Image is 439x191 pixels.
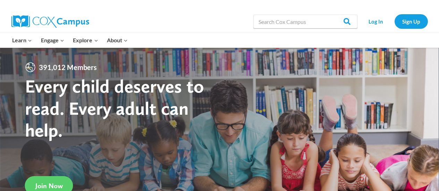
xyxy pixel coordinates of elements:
[25,75,204,141] strong: Every child deserves to read. Every adult can help.
[36,62,100,73] span: 391,012 Members
[12,36,32,45] span: Learn
[361,14,428,28] nav: Secondary Navigation
[35,182,63,190] span: Join Now
[395,14,428,28] a: Sign Up
[253,15,357,28] input: Search Cox Campus
[8,33,132,47] nav: Primary Navigation
[361,14,391,28] a: Log In
[41,36,64,45] span: Engage
[73,36,98,45] span: Explore
[107,36,128,45] span: About
[11,15,89,28] img: Cox Campus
